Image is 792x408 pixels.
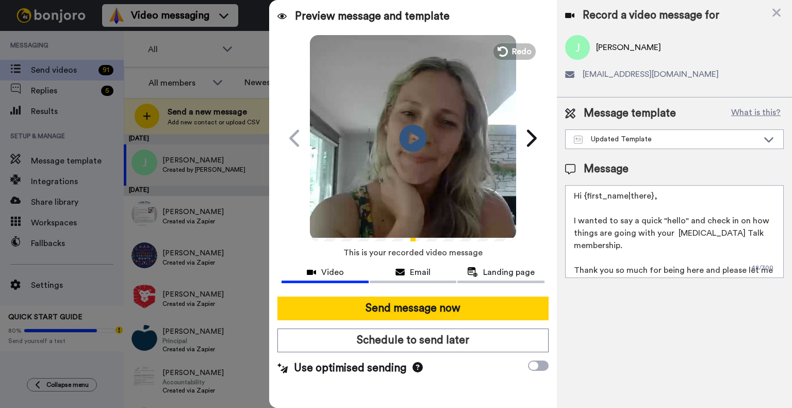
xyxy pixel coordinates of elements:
[277,297,549,320] button: Send message now
[343,241,483,264] span: This is your recorded video message
[574,136,583,144] img: Message-temps.svg
[584,106,676,121] span: Message template
[277,329,549,352] button: Schedule to send later
[728,106,784,121] button: What is this?
[294,361,406,376] span: Use optimised sending
[583,68,719,80] span: [EMAIL_ADDRESS][DOMAIN_NAME]
[321,266,344,279] span: Video
[574,134,758,144] div: Updated Template
[410,266,431,279] span: Email
[584,161,629,177] span: Message
[565,185,784,278] textarea: Hi {first_name|there}, I wanted to say a quick "hello" and check in on how things are going with ...
[483,266,535,279] span: Landing page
